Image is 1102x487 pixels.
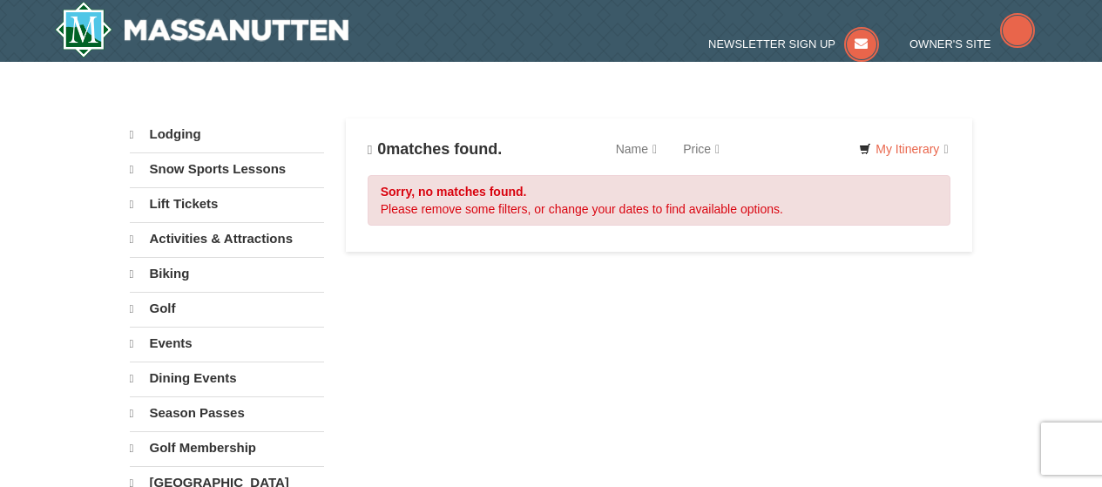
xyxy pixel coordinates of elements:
a: Dining Events [130,362,324,395]
a: My Itinerary [848,136,959,162]
a: Price [670,132,733,166]
a: Activities & Attractions [130,222,324,255]
div: Please remove some filters, or change your dates to find available options. [368,175,951,226]
img: Massanutten Resort Logo [55,2,349,57]
a: Massanutten Resort [55,2,349,57]
a: Biking [130,257,324,290]
a: Lodging [130,118,324,151]
span: Newsletter Sign Up [708,37,835,51]
a: Season Passes [130,396,324,430]
span: Owner's Site [909,37,991,51]
a: Newsletter Sign Up [708,37,879,51]
strong: Sorry, no matches found. [381,185,527,199]
a: Snow Sports Lessons [130,152,324,186]
a: Events [130,327,324,360]
a: Golf Membership [130,431,324,464]
a: Owner's Site [909,37,1035,51]
a: Name [603,132,670,166]
a: Lift Tickets [130,187,324,220]
a: Golf [130,292,324,325]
